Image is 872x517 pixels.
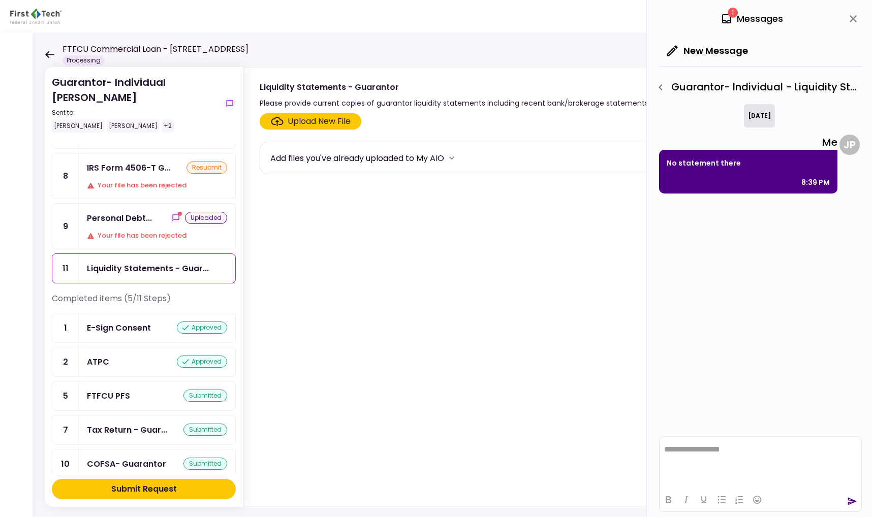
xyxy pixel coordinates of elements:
[52,479,236,499] button: Submit Request
[52,203,236,249] a: 9Personal Debt Scheduleshow-messagesuploadedYour file has been rejected
[52,153,236,199] a: 8IRS Form 4506-T GuarantorresubmitYour file has been rejected
[52,381,79,410] div: 5
[87,262,209,275] div: Liquidity Statements - Guarantor
[801,176,830,188] div: 8:39 PM
[87,458,166,470] div: COFSA- Guarantor
[63,43,248,55] h1: FTFCU Commercial Loan - [STREET_ADDRESS]
[749,493,766,507] button: Emojis
[185,212,227,224] div: uploaded
[10,9,61,24] img: Partner icon
[224,98,236,110] button: show-messages
[721,11,783,26] div: Messages
[162,119,174,133] div: +2
[695,493,712,507] button: Underline
[444,150,459,166] button: more
[52,415,79,444] div: 7
[52,204,79,249] div: 9
[87,212,152,224] div: Personal Debt Schedule
[52,449,79,478] div: 10
[177,356,227,368] div: approved
[87,390,130,402] div: FTFCU PFS
[87,161,171,174] div: IRS Form 4506-T Guarantor
[87,321,151,334] div: E-Sign Consent
[52,381,236,411] a: 5FTFCU PFSsubmitted
[52,313,79,342] div: 1
[177,321,227,334] div: approved
[845,10,862,27] button: close
[87,231,227,241] div: Your file has been rejected
[677,493,695,507] button: Italic
[52,347,79,376] div: 2
[111,483,177,495] div: Submit Request
[107,119,160,133] div: [PERSON_NAME]
[63,55,105,66] div: Processing
[652,79,862,96] div: Guarantor- Individual - Liquidity Statements - Guarantor
[52,293,236,313] div: Completed items (5/11 Steps)
[288,115,351,127] div: Upload New File
[87,424,167,436] div: Tax Return - Guarantor
[183,424,227,436] div: submitted
[52,415,236,445] a: 7Tax Return - Guarantorsubmitted
[52,119,105,133] div: [PERSON_NAME]
[186,161,227,174] div: resubmit
[52,347,236,377] a: 2ATPCapproved
[659,38,756,64] button: New Message
[660,437,861,488] iframe: Rich Text Area
[713,493,730,507] button: Bullet list
[260,81,650,93] div: Liquidity Statements - Guarantor
[52,153,79,199] div: 8
[839,135,860,155] div: J P
[660,493,677,507] button: Bold
[183,390,227,402] div: submitted
[52,254,79,283] div: 11
[183,458,227,470] div: submitted
[667,157,830,169] p: No statement there
[243,67,852,507] div: Liquidity Statements - GuarantorPlease provide current copies of guarantor liquidity statements i...
[52,75,220,133] div: Guarantor- Individual [PERSON_NAME]
[260,97,650,109] div: Please provide current copies of guarantor liquidity statements including recent bank/brokerage s...
[52,313,236,343] a: 1E-Sign Consentapproved
[170,212,182,224] button: show-messages
[847,496,857,506] button: send
[52,253,236,283] a: 11Liquidity Statements - Guarantor
[52,449,236,479] a: 10COFSA- Guarantorsubmitted
[744,104,775,127] div: [DATE]
[52,108,220,117] div: Sent to:
[270,152,444,165] div: Add files you've already uploaded to My AIO
[87,356,109,368] div: ATPC
[731,493,748,507] button: Numbered list
[87,180,227,190] div: Your file has been rejected
[728,8,738,18] span: 1
[260,113,361,130] span: Click here to upload the required document
[659,135,837,150] div: Me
